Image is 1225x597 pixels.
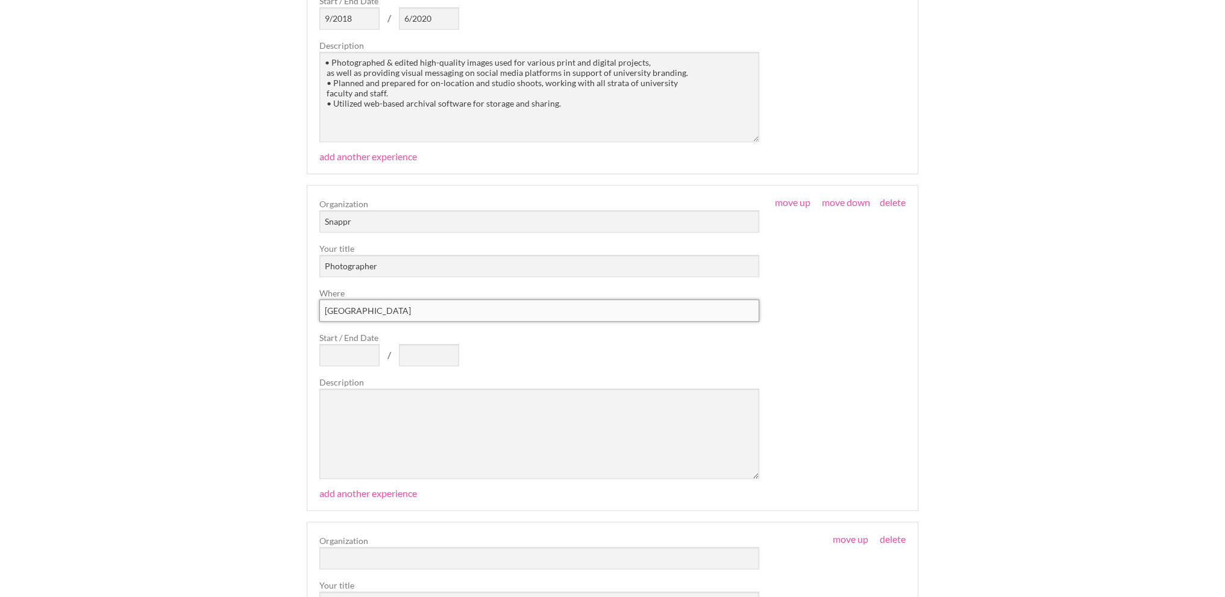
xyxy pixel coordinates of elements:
label: Where [319,287,759,299]
label: Start / End Date [319,331,759,344]
a: move up [775,196,810,208]
a: delete [880,196,906,208]
input: Title [319,255,759,277]
label: Organization [319,534,759,547]
textarea: Description [319,52,759,142]
label: Your title [319,579,759,592]
span: / [381,13,397,23]
input: Organization [319,547,759,569]
label: Your title [319,242,759,255]
label: Description [319,39,759,52]
label: Organization [319,198,759,210]
a: move up [833,533,868,545]
span: / [381,350,397,360]
a: delete [880,533,906,545]
input: Organization [319,210,759,233]
a: move down [822,196,870,208]
input: Where [319,299,759,322]
a: add another experience [319,487,417,499]
label: Description [319,376,759,389]
textarea: Description [319,389,759,479]
a: add another experience [319,151,417,162]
